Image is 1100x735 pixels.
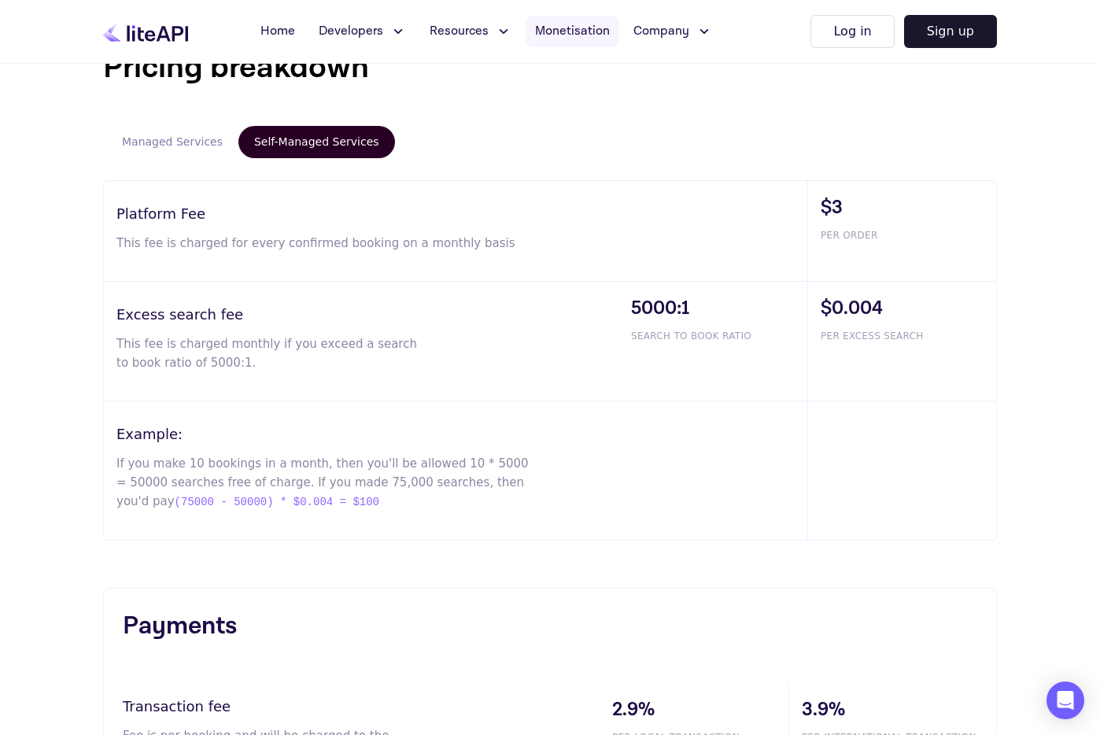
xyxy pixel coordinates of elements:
[612,696,788,724] span: 2.9%
[116,203,807,224] h3: Platform Fee
[251,16,305,47] a: Home
[430,22,489,41] span: Resources
[175,493,379,512] span: (75000 - 50000) * $0.004 = $100
[633,22,689,41] span: Company
[535,22,610,41] span: Monetisation
[319,22,383,41] span: Developers
[810,15,894,48] button: Log in
[309,16,415,47] button: Developers
[123,608,977,645] h3: Payments
[802,696,977,724] span: 3.9%
[821,228,996,242] span: PER ORDER
[116,423,807,445] h3: Example:
[116,334,418,372] p: This fee is charged monthly if you exceed a search to book ratio of 5000:1.
[526,16,619,47] a: Monetisation
[821,194,996,222] span: $3
[116,304,618,325] h3: Excess search fee
[116,454,531,512] p: If you make 10 bookings in a month, then you'll be allowed 10 * 5000 = 50000 searches free of cha...
[238,126,395,158] button: Self-Managed Services
[1046,681,1084,719] div: Open Intercom Messenger
[123,696,600,717] h3: Transaction fee
[420,16,521,47] button: Resources
[116,234,531,253] p: This fee is charged for every confirmed booking on a monthly basis
[103,44,997,91] h1: Pricing breakdown
[624,16,722,47] button: Company
[631,329,807,343] span: SEARCH TO BOOK RATIO
[106,126,238,158] button: Managed Services
[260,22,295,41] span: Home
[821,329,996,343] span: PER EXCESS SEARCH
[631,294,807,323] span: 5000:1
[904,15,997,48] button: Sign up
[821,294,996,323] span: $0.004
